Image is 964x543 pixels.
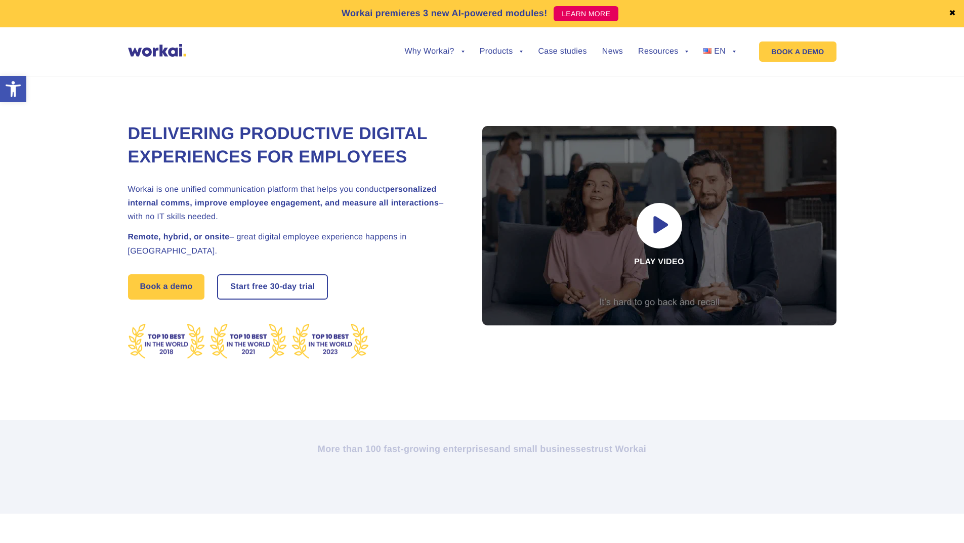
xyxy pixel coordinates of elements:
h1: Delivering Productive Digital Experiences for Employees [128,122,457,169]
i: and small businesses [494,444,591,454]
a: Book a demo [128,274,205,300]
strong: Remote, hybrid, or onsite [128,233,230,241]
a: News [602,48,623,56]
a: Start free30-daytrial [218,275,327,299]
a: Why Workai? [404,48,464,56]
a: BOOK A DEMO [759,41,836,62]
a: LEARN MORE [554,6,618,21]
a: ✖ [949,10,956,18]
h2: – great digital employee experience happens in [GEOGRAPHIC_DATA]. [128,230,457,258]
h2: More than 100 fast-growing enterprises trust Workai [201,443,763,455]
p: Workai premieres 3 new AI-powered modules! [342,7,548,20]
a: Case studies [538,48,586,56]
span: EN [714,47,726,56]
h2: Workai is one unified communication platform that helps you conduct – with no IT skills needed. [128,183,457,224]
a: Products [480,48,523,56]
i: 30-day [270,283,297,291]
a: Resources [638,48,688,56]
div: Play video [482,126,836,325]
